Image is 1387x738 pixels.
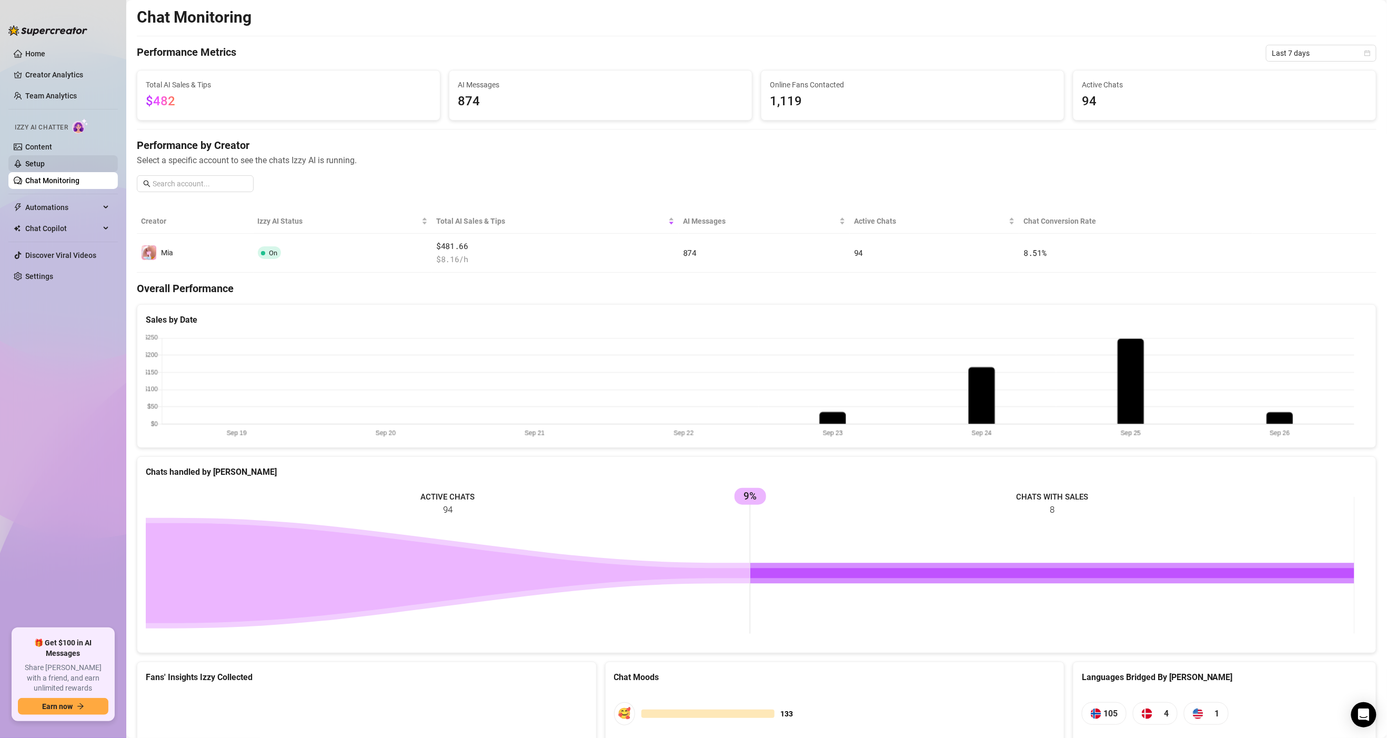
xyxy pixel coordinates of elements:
button: Earn nowarrow-right [18,698,108,715]
span: Mia [161,248,173,257]
span: 1,119 [770,92,1056,112]
h4: Performance Metrics [137,45,236,62]
a: Content [25,143,52,151]
th: Total AI Sales & Tips [432,209,679,234]
span: Izzy AI Chatter [15,123,68,133]
span: $481.66 [436,240,675,253]
span: Izzy AI Status [258,215,419,227]
img: us [1193,709,1203,719]
span: search [143,180,150,187]
div: Sales by Date [146,313,1368,326]
a: Chat Monitoring [25,176,79,185]
img: Chat Copilot [14,225,21,232]
span: calendar [1364,50,1371,56]
span: $ 8.16 /h [436,253,675,266]
th: Izzy AI Status [254,209,432,234]
a: Discover Viral Videos [25,251,96,260]
span: AI Messages [683,215,837,227]
span: Chat Copilot [25,220,100,237]
span: 105 [1103,707,1118,720]
div: Fans' Insights Izzy Collected [146,671,588,684]
img: no [1091,709,1101,719]
span: 94 [854,247,863,258]
span: 874 [683,247,697,258]
span: Active Chats [1082,79,1368,91]
h2: Chat Monitoring [137,7,252,27]
a: Creator Analytics [25,66,109,83]
span: AI Messages [458,79,743,91]
span: On [269,249,278,257]
a: Setup [25,159,45,168]
a: Settings [25,272,53,281]
span: Total AI Sales & Tips [146,79,431,91]
span: Automations [25,199,100,216]
th: Creator [137,209,254,234]
div: Chat Moods [614,671,1056,684]
th: AI Messages [679,209,850,234]
span: Share [PERSON_NAME] with a friend, and earn unlimited rewards [18,663,108,694]
span: 8.51 % [1023,247,1047,258]
th: Active Chats [850,209,1019,234]
th: Chat Conversion Rate [1019,209,1252,234]
img: AI Chatter [72,118,88,134]
div: 🥰 [614,702,635,725]
img: dk [1142,709,1152,719]
h4: Performance by Creator [137,138,1376,153]
input: Search account... [153,178,247,190]
span: Last 7 days [1272,45,1370,61]
span: $482 [146,94,175,108]
span: 94 [1082,92,1368,112]
span: 133 [781,708,793,720]
span: 874 [458,92,743,112]
span: 4 [1164,707,1169,720]
div: Chats handled by [PERSON_NAME] [146,465,1368,478]
span: Online Fans Contacted [770,79,1056,91]
span: 🎁 Get $100 in AI Messages [18,638,108,659]
h4: Overall Performance [137,281,1376,296]
img: Mia [142,245,156,260]
span: Select a specific account to see the chats Izzy AI is running. [137,154,1376,167]
a: Home [25,49,45,58]
div: Languages Bridged By [PERSON_NAME] [1082,671,1368,684]
img: logo-BBDzfeDw.svg [8,25,87,36]
span: Total AI Sales & Tips [436,215,666,227]
span: Active Chats [854,215,1007,227]
span: Earn now [42,702,73,711]
div: Open Intercom Messenger [1351,702,1376,727]
span: 1 [1215,707,1220,720]
span: arrow-right [77,703,84,710]
a: Team Analytics [25,92,77,100]
span: thunderbolt [14,203,22,212]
